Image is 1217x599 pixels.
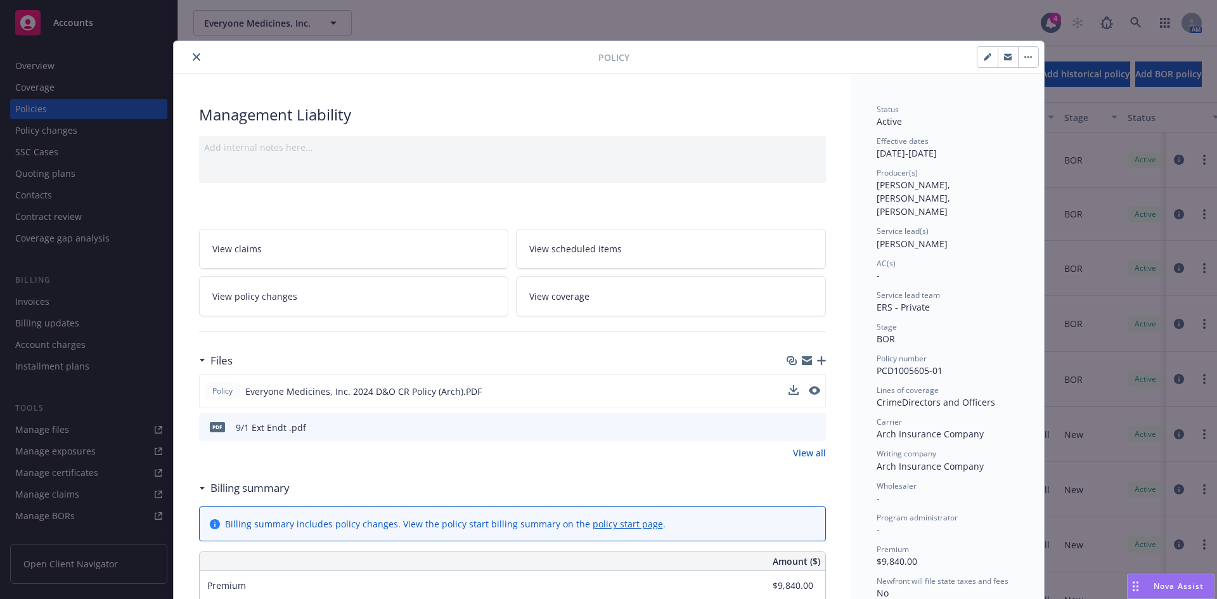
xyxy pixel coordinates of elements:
[877,136,1019,160] div: [DATE] - [DATE]
[529,242,622,255] span: View scheduled items
[210,352,233,369] h3: Files
[207,579,246,591] span: Premium
[877,226,929,236] span: Service lead(s)
[877,555,917,567] span: $9,840.00
[809,386,820,395] button: preview file
[738,576,821,595] input: 0.00
[877,480,917,491] span: Wholesaler
[199,229,509,269] a: View claims
[199,352,233,369] div: Files
[225,517,666,531] div: Billing summary includes policy changes. View the policy start billing summary on the .
[809,421,821,434] button: preview file
[877,238,948,250] span: [PERSON_NAME]
[877,115,902,127] span: Active
[877,460,984,472] span: Arch Insurance Company
[245,385,482,398] span: Everyone Medicines, Inc. 2024 D&O CR Policy (Arch).PDF
[877,587,889,599] span: No
[210,480,290,496] h3: Billing summary
[877,136,929,146] span: Effective dates
[593,518,663,530] a: policy start page
[877,321,897,332] span: Stage
[809,385,820,398] button: preview file
[877,333,895,345] span: BOR
[877,524,880,536] span: -
[793,446,826,460] a: View all
[902,396,995,408] span: Directors and Officers
[529,290,589,303] span: View coverage
[212,290,297,303] span: View policy changes
[199,276,509,316] a: View policy changes
[877,576,1008,586] span: Newfront will file state taxes and fees
[212,242,262,255] span: View claims
[877,416,902,427] span: Carrier
[204,141,821,154] div: Add internal notes here...
[210,385,235,397] span: Policy
[877,104,899,115] span: Status
[1154,581,1204,591] span: Nova Assist
[516,276,826,316] a: View coverage
[199,480,290,496] div: Billing summary
[877,544,909,555] span: Premium
[789,385,799,395] button: download file
[516,229,826,269] a: View scheduled items
[877,448,936,459] span: Writing company
[877,364,943,377] span: PCD1005605-01
[236,421,306,434] div: 9/1 Ext Endt .pdf
[877,290,940,300] span: Service lead team
[877,396,902,408] span: Crime
[877,385,939,396] span: Lines of coverage
[877,301,930,313] span: ERS - Private
[199,104,826,126] div: Management Liability
[877,353,927,364] span: Policy number
[598,51,629,64] span: Policy
[877,428,984,440] span: Arch Insurance Company
[877,269,880,281] span: -
[189,49,204,65] button: close
[773,555,820,568] span: Amount ($)
[789,385,799,398] button: download file
[789,421,799,434] button: download file
[877,492,880,504] span: -
[210,422,225,432] span: pdf
[1128,574,1143,598] div: Drag to move
[877,179,953,217] span: [PERSON_NAME], [PERSON_NAME], [PERSON_NAME]
[877,258,896,269] span: AC(s)
[877,167,918,178] span: Producer(s)
[877,512,958,523] span: Program administrator
[1127,574,1214,599] button: Nova Assist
